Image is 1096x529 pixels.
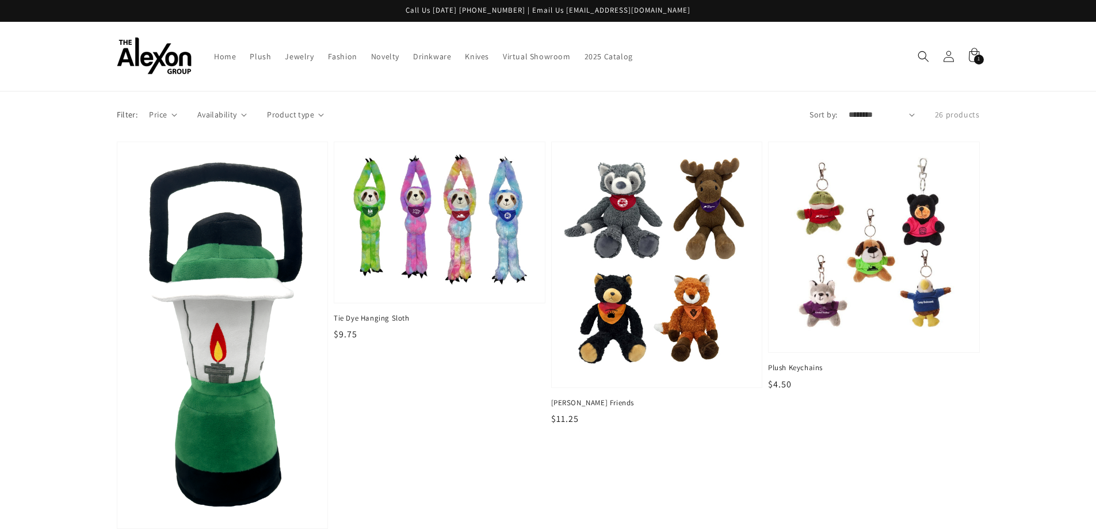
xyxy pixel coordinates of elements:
[406,44,458,68] a: Drinkware
[768,142,980,391] a: Plush Keychains Plush Keychains $4.50
[285,51,314,62] span: Jewelry
[197,109,247,121] summary: Availability
[117,37,192,75] img: The Alexon Group
[334,142,545,341] a: Tie Dye Hanging Sloth Tie Dye Hanging Sloth $9.75
[346,154,533,291] img: Tie Dye Hanging Sloth
[267,109,314,121] span: Product type
[207,44,243,68] a: Home
[129,154,316,517] img: Lantern Plush
[117,109,138,121] p: Filter:
[149,109,177,121] summary: Price
[334,328,357,340] span: $9.75
[267,109,324,121] summary: Product type
[551,398,763,408] span: [PERSON_NAME] Friends
[809,109,837,121] label: Sort by:
[321,44,364,68] a: Fashion
[503,51,571,62] span: Virtual Showroom
[458,44,496,68] a: Knives
[250,51,271,62] span: Plush
[214,51,236,62] span: Home
[551,413,579,425] span: $11.25
[935,109,980,121] p: 26 products
[496,44,578,68] a: Virtual Showroom
[413,51,451,62] span: Drinkware
[197,109,237,121] span: Availability
[768,378,792,390] span: $4.50
[243,44,278,68] a: Plush
[551,142,763,426] a: Forrest Friends [PERSON_NAME] Friends $11.25
[371,51,399,62] span: Novelty
[977,55,980,64] span: 1
[334,313,545,324] span: Tie Dye Hanging Sloth
[328,51,357,62] span: Fashion
[149,109,167,121] span: Price
[563,154,751,376] img: Forrest Friends
[585,51,633,62] span: 2025 Catalog
[465,51,489,62] span: Knives
[578,44,640,68] a: 2025 Catalog
[364,44,406,68] a: Novelty
[780,154,968,341] img: Plush Keychains
[768,363,980,373] span: Plush Keychains
[911,44,936,69] summary: Search
[278,44,320,68] a: Jewelry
